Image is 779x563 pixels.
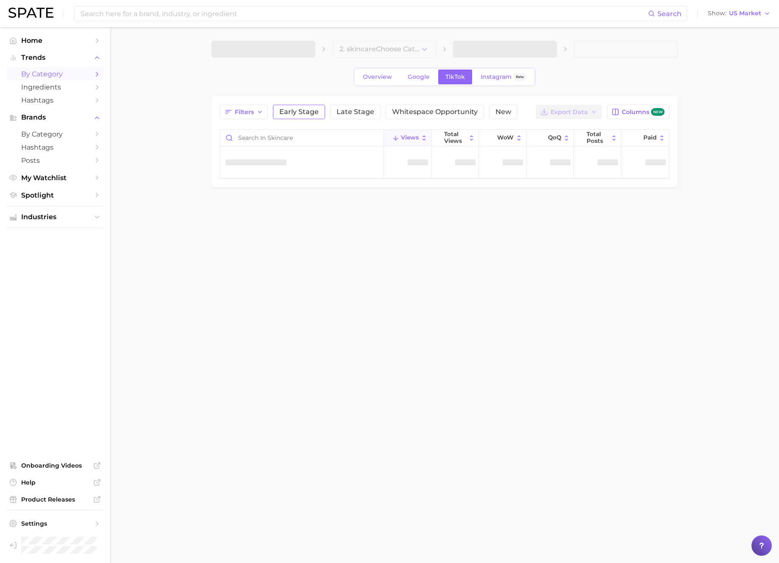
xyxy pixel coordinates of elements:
button: Views [384,130,431,146]
span: Brands [21,114,89,121]
span: 2. skincare Choose Category [339,45,420,53]
span: Spotlight [21,191,89,199]
a: by Category [7,67,103,81]
button: Total Views [431,130,479,146]
input: Search in skincare [220,130,384,146]
span: Early Stage [279,109,319,115]
a: TikTok [438,70,472,84]
span: Whitespace Opportunity [392,109,478,115]
a: Overview [356,70,399,84]
span: QoQ [548,134,561,141]
a: InstagramBeta [473,70,534,84]
span: by Category [21,130,89,138]
a: by Category [7,128,103,141]
span: Search [657,10,682,18]
span: Hashtags [21,96,89,104]
span: Home [21,36,89,45]
span: Settings [21,520,89,527]
span: new [651,108,665,116]
span: My Watchlist [21,174,89,182]
a: Google [401,70,437,84]
button: Columnsnew [607,105,669,119]
span: Paid [643,134,657,141]
button: Industries [7,211,103,223]
button: Brands [7,111,103,124]
span: Hashtags [21,143,89,151]
img: SPATE [8,8,53,18]
a: Settings [7,517,103,530]
a: Posts [7,154,103,167]
span: Help [21,479,89,486]
a: Help [7,476,103,489]
span: by Category [21,70,89,78]
span: New [495,109,511,115]
span: Instagram [481,73,512,81]
span: Views [401,134,419,141]
input: Search here for a brand, industry, or ingredient [80,6,648,21]
a: My Watchlist [7,171,103,184]
span: Columns [622,108,665,116]
a: Ingredients [7,81,103,94]
a: Onboarding Videos [7,459,103,472]
a: Spotlight [7,189,103,202]
button: Trends [7,51,103,64]
button: 2. skincareChoose Category [332,41,436,58]
span: Late Stage [337,109,374,115]
button: Export Data [536,105,602,119]
span: Posts [21,156,89,164]
a: Home [7,34,103,47]
span: US Market [729,11,761,16]
button: QoQ [526,130,574,146]
button: WoW [479,130,526,146]
span: Total Views [444,131,466,144]
span: Industries [21,213,89,221]
span: Total Posts [587,131,609,144]
span: Overview [363,73,392,81]
button: Paid [621,130,669,146]
a: Hashtags [7,141,103,154]
button: ShowUS Market [706,8,773,19]
button: Total Posts [574,130,621,146]
span: Ingredients [21,83,89,91]
span: WoW [497,134,514,141]
span: Export Data [551,109,588,116]
span: Trends [21,54,89,61]
a: Product Releases [7,493,103,506]
span: Onboarding Videos [21,462,89,469]
span: TikTok [445,73,465,81]
button: Filters [220,105,268,119]
a: Hashtags [7,94,103,107]
a: Log out. Currently logged in as Pro User with e-mail spate.pro@test.test. [7,534,103,556]
span: Google [408,73,430,81]
span: Beta [516,73,524,81]
span: Filters [235,109,254,116]
span: Show [708,11,726,16]
span: Product Releases [21,496,89,503]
